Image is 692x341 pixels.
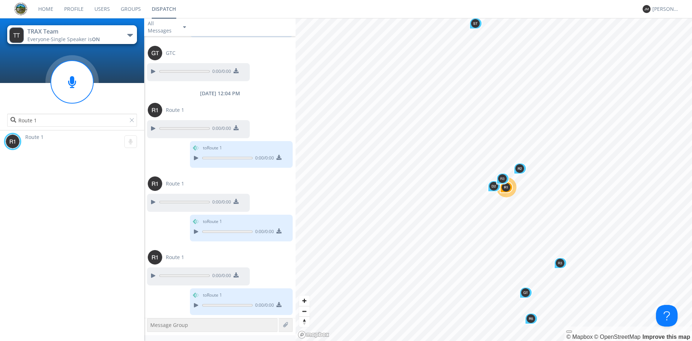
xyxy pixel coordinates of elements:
div: Map marker [554,257,567,269]
div: Map marker [519,287,532,298]
div: TRAX Team [27,27,108,36]
img: 373638.png [556,259,564,267]
a: Mapbox [566,334,593,340]
span: 0:00 / 0:00 [253,302,274,310]
img: 373638.png [489,182,498,191]
div: [DATE] 12:04 PM [144,90,296,97]
button: Toggle attribution [566,331,572,333]
span: Reset bearing to north [299,317,310,327]
img: 373638.png [471,19,480,28]
iframe: Toggle Customer Support [656,305,678,327]
button: Zoom out [299,306,310,316]
img: 373638.png [502,183,510,192]
span: 0:00 / 0:00 [210,125,231,133]
img: 373638.png [148,250,162,265]
img: download media button [234,199,239,204]
div: Map marker [525,313,538,324]
img: eaff3883dddd41549c1c66aca941a5e6 [14,3,27,16]
img: 373638.png [515,164,524,173]
div: Map marker [488,180,501,192]
span: to Route 1 [203,292,222,298]
span: 0:00 / 0:00 [210,199,231,207]
span: Single Speaker is [51,36,100,43]
span: to Route 1 [203,218,222,225]
img: 373638.png [521,288,530,297]
img: 373638.png [5,134,20,149]
span: 0:00 / 0:00 [210,272,231,280]
img: download media button [276,302,281,307]
input: Search users [7,114,137,127]
span: to Route 1 [203,145,222,151]
img: 373638.png [148,176,162,191]
span: Route 1 [25,134,44,140]
div: [PERSON_NAME] [652,5,679,13]
span: Route 1 [166,106,184,114]
img: download media button [234,68,239,73]
span: ON [92,36,100,43]
button: Zoom in [299,296,310,306]
a: OpenStreetMap [594,334,640,340]
img: download media button [234,272,239,277]
div: Map marker [500,182,513,193]
span: 0:00 / 0:00 [253,155,274,163]
img: 373638.png [9,27,24,43]
img: 373638.png [498,174,507,183]
span: 0:00 / 0:00 [210,68,231,76]
div: Everyone · [27,36,108,43]
img: download media button [234,125,239,130]
img: download media button [276,155,281,160]
img: 373638.png [643,5,651,13]
img: 373638.png [527,314,535,323]
a: Mapbox logo [298,331,329,339]
a: Map feedback [643,334,690,340]
button: Reset bearing to north [299,316,310,327]
div: All Messages [148,20,177,34]
img: 373638.png [148,46,162,60]
div: Map marker [496,173,509,184]
button: TRAX TeamEveryone·Single Speaker isON [7,25,137,44]
canvas: Map [296,18,692,341]
img: download media button [276,228,281,233]
span: Route 1 [166,180,184,187]
span: GTC [166,49,176,57]
img: 373638.png [148,103,162,117]
span: Route 1 [166,254,184,261]
span: 0:00 / 0:00 [253,228,274,236]
div: Map marker [514,163,527,174]
div: Map marker [469,18,482,29]
img: caret-down-sm.svg [183,26,186,28]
